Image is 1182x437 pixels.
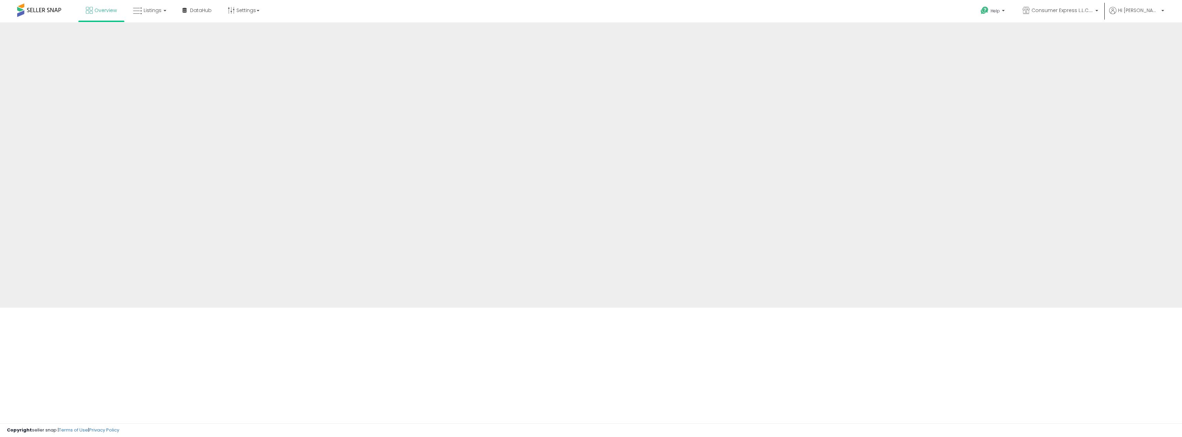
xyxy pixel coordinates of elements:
span: Help [991,8,1000,14]
span: Consumer Express L.L.C. [GEOGRAPHIC_DATA] [1032,7,1093,14]
a: Hi [PERSON_NAME] [1109,7,1164,22]
span: DataHub [190,7,212,14]
i: Get Help [980,6,989,15]
span: Hi [PERSON_NAME] [1118,7,1159,14]
span: Overview [94,7,117,14]
span: Listings [144,7,161,14]
a: Help [975,1,1012,22]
